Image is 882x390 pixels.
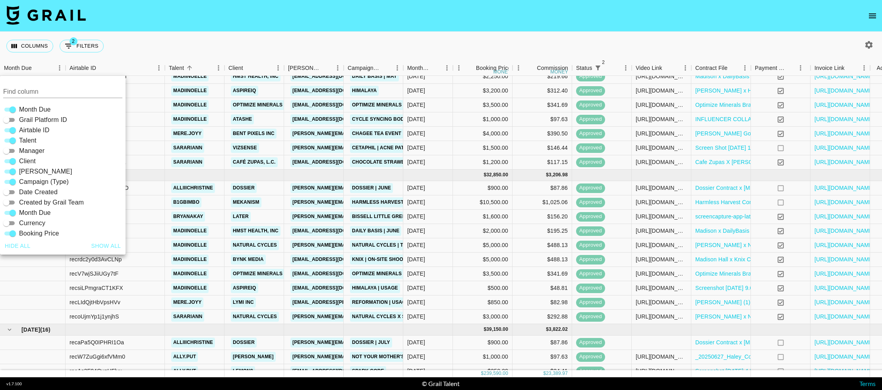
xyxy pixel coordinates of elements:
[513,281,572,295] div: $48.81
[350,283,400,293] a: Himalaya | Usage
[350,352,433,362] a: Not Your Mother's | Curl Oil
[290,269,379,279] a: [EMAIL_ADDRESS][DOMAIN_NAME]
[814,353,874,361] a: [URL][DOMAIN_NAME]
[476,60,511,76] div: Booking Price
[231,183,257,193] a: Dossier
[290,212,461,222] a: [PERSON_NAME][EMAIL_ADDRESS][PERSON_NAME][DOMAIN_NAME]
[636,198,687,206] div: https://www.tiktok.com/@b1gbimbo/video/7486139988606864671
[350,226,401,236] a: Daily Basis | June
[213,62,224,74] button: Menu
[171,129,203,139] a: mere.joyy
[751,60,810,76] div: Payment Sent
[465,62,476,73] button: Sort
[865,8,880,24] button: open drawer
[231,197,261,207] a: Mekanism
[290,71,379,81] a: [EMAIL_ADDRESS][DOMAIN_NAME]
[814,72,874,80] a: [URL][DOMAIN_NAME]
[576,313,605,320] span: approved
[231,157,278,167] a: Café Zupas, L.C.
[513,210,572,224] div: $156.20
[96,62,107,73] button: Sort
[814,227,874,235] a: [URL][DOMAIN_NAME]
[3,85,122,98] input: Column title
[70,284,123,292] div: recsiLPmgraCT1KFX
[814,255,874,263] a: [URL][DOMAIN_NAME]
[407,313,425,320] div: Jun '25
[786,62,797,73] button: Sort
[407,72,425,80] div: May '25
[19,229,59,238] span: Booking Price
[290,100,379,110] a: [EMAIL_ADDRESS][DOMAIN_NAME]
[290,226,379,236] a: [EMAIL_ADDRESS][DOMAIN_NAME]
[695,129,838,137] a: [PERSON_NAME] Good CHAGEE Talent Agreement.pdf
[231,352,276,362] a: [PERSON_NAME]
[380,62,391,73] button: Sort
[231,114,254,124] a: Atashe
[576,284,605,292] span: approved
[231,86,258,96] a: AspireIQ
[572,60,632,76] div: Status
[6,6,86,25] img: Grail Talent
[537,60,568,76] div: Commission
[243,62,254,73] button: Sort
[755,60,786,76] div: Payment Sent
[576,116,605,123] span: approved
[576,199,605,206] span: approved
[592,62,603,73] div: 2 active filters
[231,366,255,376] a: LEMON8
[814,198,874,206] a: [URL][DOMAIN_NAME]
[407,101,425,109] div: May '25
[407,184,425,192] div: Jun '25
[407,227,425,235] div: Jun '25
[350,338,392,348] a: Dossier | July
[290,352,461,362] a: [PERSON_NAME][EMAIL_ADDRESS][PERSON_NAME][DOMAIN_NAME]
[513,310,572,324] div: $292.88
[231,269,284,279] a: Optimize Minerals
[70,60,96,76] div: Airtable ID
[636,60,662,76] div: Video Link
[546,172,549,178] div: $
[350,100,422,110] a: Optimize Minerals | April
[695,284,784,292] a: Screenshot [DATE] 9.02.05 AM.png
[453,155,513,170] div: $1,200.00
[171,283,209,293] a: madiinoelle
[484,172,486,178] div: $
[576,73,605,80] span: approved
[636,284,687,292] div: https://www.instagram.com/p/DKK3pr9Bbol/
[171,86,209,96] a: madiinoelle
[486,172,508,178] div: 32,850.00
[695,184,871,192] a: Dossier Contract x [MEDICAL_DATA][PERSON_NAME]-July.docx.pdf
[814,338,874,346] a: [URL][DOMAIN_NAME]
[88,239,124,253] button: Show all
[576,256,605,263] span: approved
[224,60,284,76] div: Client
[19,136,37,145] span: Talent
[70,298,120,306] div: recLIdQjtHbVpsHVv
[290,255,379,265] a: [EMAIL_ADDRESS][DOMAIN_NAME]
[453,295,513,310] div: $850.00
[171,183,215,193] a: alliiichristine
[493,70,511,74] div: money
[290,312,461,322] a: [PERSON_NAME][EMAIL_ADDRESS][PERSON_NAME][DOMAIN_NAME]
[814,270,874,278] a: [URL][DOMAIN_NAME]
[695,60,727,76] div: Contract File
[19,115,67,125] span: Grail Platform ID
[290,297,420,307] a: [EMAIL_ADDRESS][PERSON_NAME][DOMAIN_NAME]
[171,71,209,81] a: madiinoelle
[814,115,874,123] a: [URL][DOMAIN_NAME]
[576,184,605,192] span: approved
[453,98,513,112] div: $3,500.00
[513,295,572,310] div: $82.98
[513,84,572,98] div: $312.40
[350,297,411,307] a: Reformation | Usage
[4,324,15,335] button: hide children
[231,255,266,265] a: Bynk Media
[350,269,418,279] a: Optimize Minerals | May
[453,224,513,238] div: $2,000.00
[576,299,605,306] span: approved
[70,37,77,45] span: 2
[636,313,687,320] div: https://www.tiktok.com/@sarariann/video/7514119785391623467
[636,101,687,109] div: https://www.instagram.com/p/DKNSWy2SBUW/
[453,70,513,84] div: $2,250.00
[32,62,43,73] button: Sort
